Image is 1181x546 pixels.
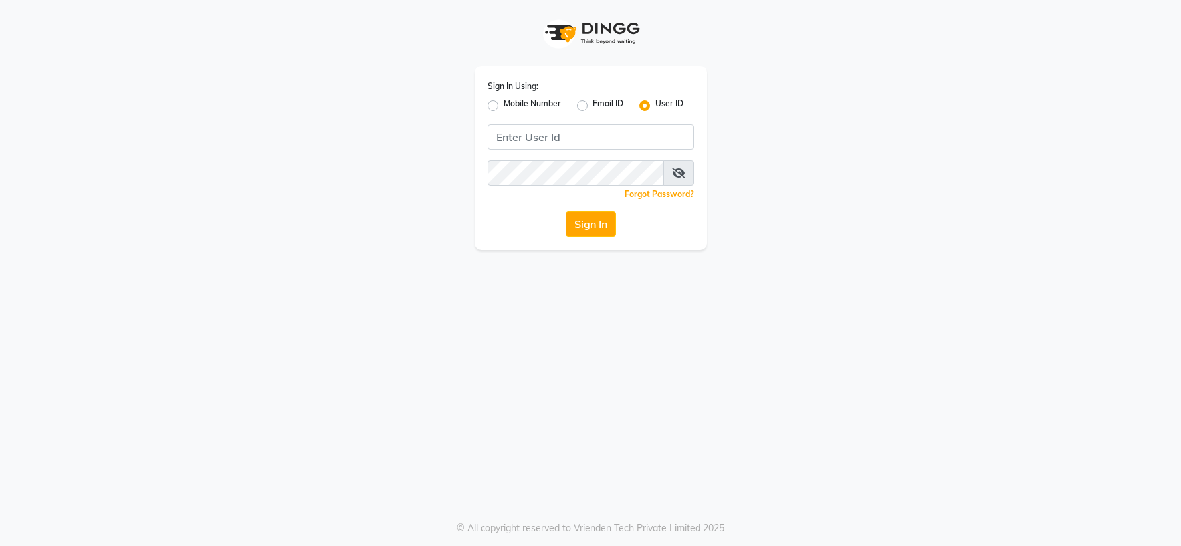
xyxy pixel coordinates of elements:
[593,98,623,114] label: Email ID
[566,211,616,237] button: Sign In
[538,13,644,53] img: logo1.svg
[488,80,538,92] label: Sign In Using:
[488,160,664,186] input: Username
[488,124,694,150] input: Username
[625,189,694,199] a: Forgot Password?
[504,98,561,114] label: Mobile Number
[655,98,683,114] label: User ID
